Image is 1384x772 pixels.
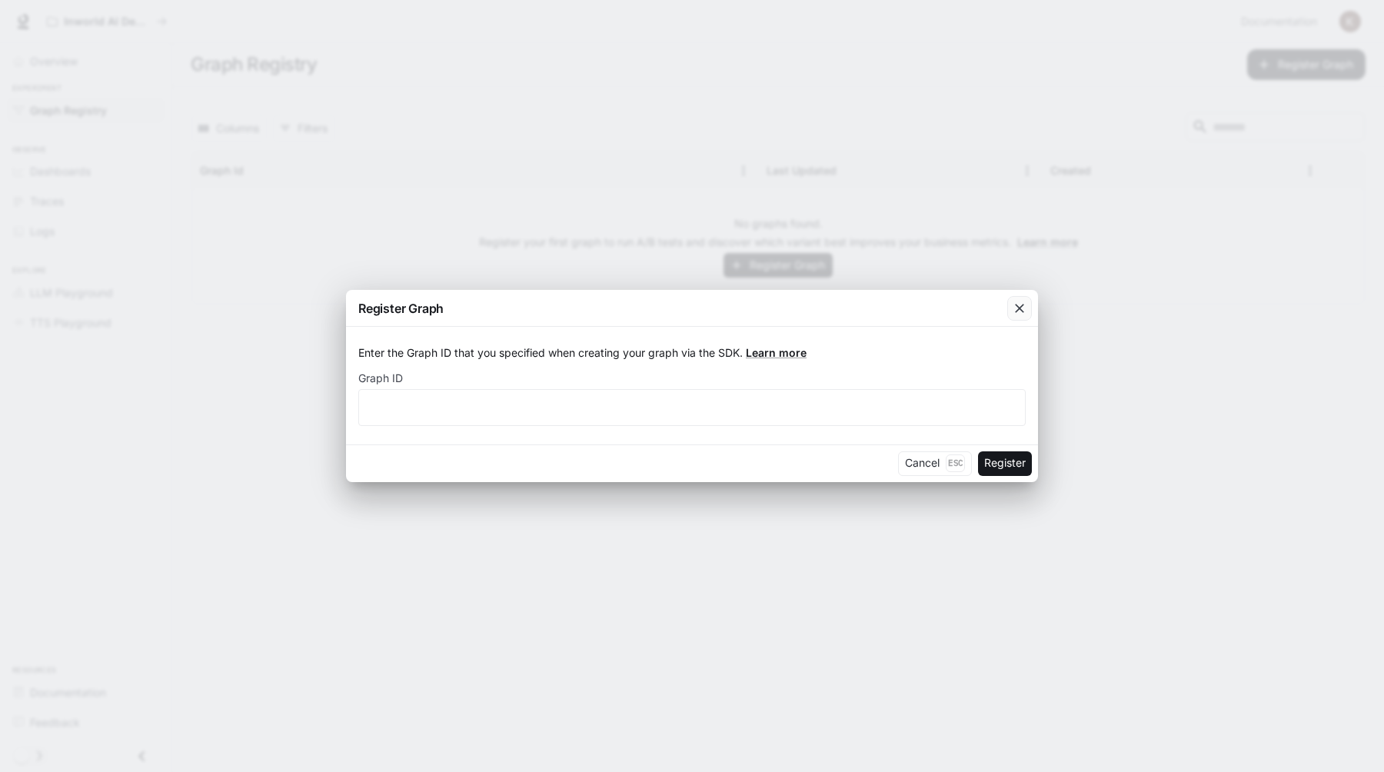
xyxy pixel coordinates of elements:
[746,346,807,359] a: Learn more
[978,451,1032,476] button: Register
[898,451,972,476] button: CancelEsc
[358,299,444,318] p: Register Graph
[358,373,403,384] p: Graph ID
[358,345,1026,361] p: Enter the Graph ID that you specified when creating your graph via the SDK.
[946,454,965,471] p: Esc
